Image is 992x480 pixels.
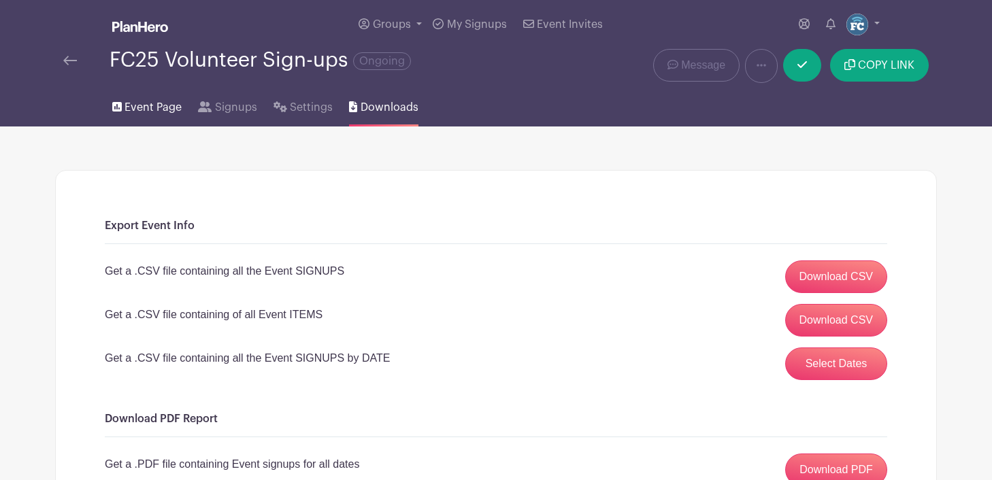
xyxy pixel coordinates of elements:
[290,99,333,116] span: Settings
[785,260,888,293] a: Download CSV
[105,456,359,473] p: Get a .PDF file containing Event signups for all dates
[215,99,257,116] span: Signups
[681,57,725,73] span: Message
[105,263,344,279] p: Get a .CSV file containing all the Event SIGNUPS
[349,83,418,126] a: Downloads
[274,83,333,126] a: Settings
[105,307,323,323] p: Get a .CSV file containing of all Event ITEMS
[846,14,868,35] img: FC%20circle.png
[110,49,411,71] div: FC25 Volunteer Sign-ups
[105,220,887,233] h6: Export Event Info
[105,413,887,426] h6: Download PDF Report
[63,56,77,65] img: back-arrow-29a5d9b10d5bd6ae65dc969a981735edf675c4d7a1fe02e03b50dbd4ba3cdb55.svg
[125,99,182,116] span: Event Page
[112,83,182,126] a: Event Page
[353,52,411,70] span: Ongoing
[785,304,888,337] a: Download CSV
[830,49,929,82] button: COPY LINK
[858,60,914,71] span: COPY LINK
[653,49,740,82] a: Message
[447,19,507,30] span: My Signups
[112,21,168,32] img: logo_white-6c42ec7e38ccf1d336a20a19083b03d10ae64f83f12c07503d8b9e83406b4c7d.svg
[105,350,390,366] p: Get a .CSV file containing all the Event SIGNUPS by DATE
[785,347,887,380] button: Select Dates
[537,19,603,30] span: Event Invites
[361,99,418,116] span: Downloads
[198,83,257,126] a: Signups
[373,19,411,30] span: Groups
